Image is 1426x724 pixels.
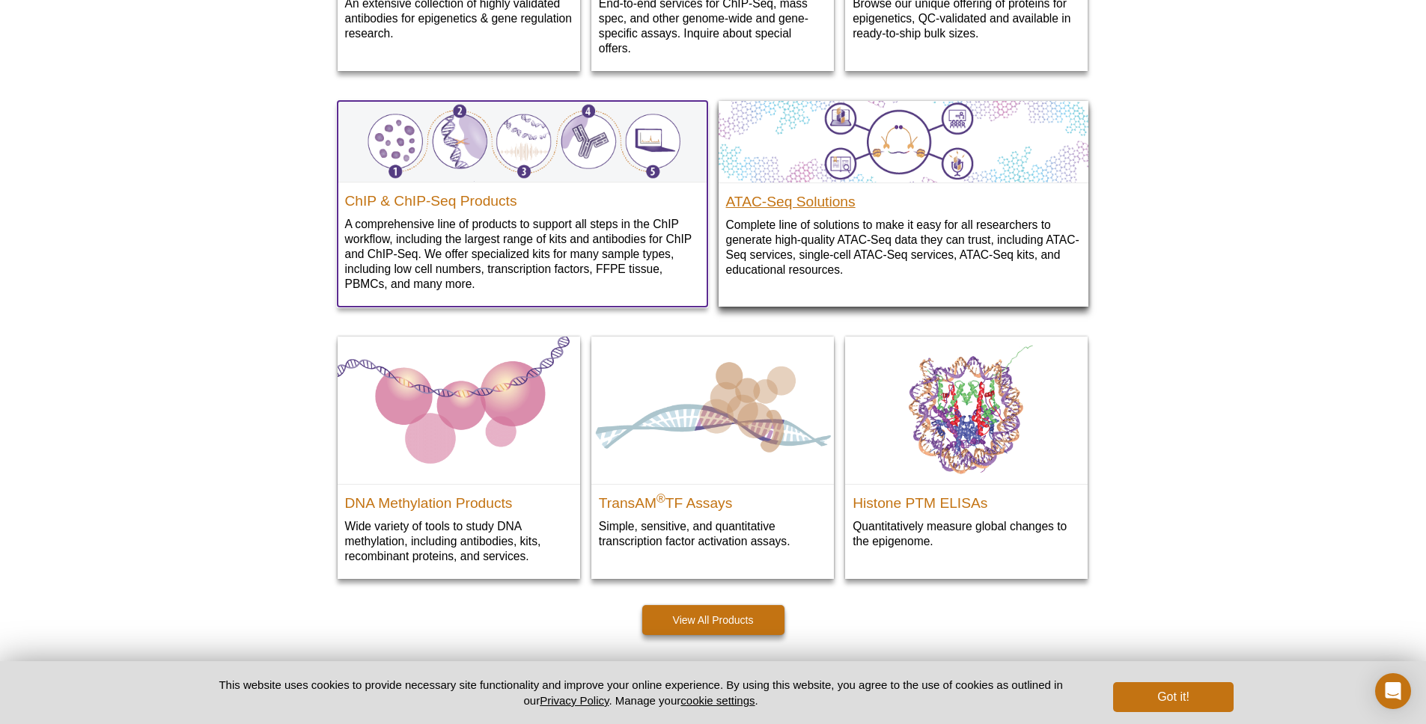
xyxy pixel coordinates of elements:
p: Quantitatively measure global changes to the epigenome. [853,518,1080,549]
a: Active Motif ChIP & ChIP-Seq Products A comprehensive line of products to support all steps in th... [338,101,707,307]
div: Open Intercom Messenger [1375,673,1411,709]
img: DNA Methylation Products & Services [338,337,580,484]
a: Privacy Policy [540,694,609,707]
p: Complete line of solutions to make it easy for all researchers to generate high-quality ATAC-Seq ... [726,217,1081,277]
h2: ChIP & ChIP-Seq Products [345,186,700,209]
img: ATAC-Seq Solutions [719,101,1088,182]
h2: ATAC-Seq Solutions [726,187,1081,209]
img: Active Motif [338,101,707,182]
p: A comprehensive line of products to support all steps in the ChIP workflow, including the largest... [345,216,700,292]
p: Simple, sensitive, and quantitative transcription factor activation assays. [599,518,826,549]
a: Histone PTM ELISAs Histone PTM ELISAs Quantitatively measure global changes to the epigenome. [845,337,1088,564]
button: Got it! [1113,682,1233,712]
h2: DNA Methylation Products [345,488,573,511]
h2: TransAM TF Assays [599,488,826,511]
a: TransAM TransAM®TF Assays Simple, sensitive, and quantitative transcription factor activation ass... [591,337,834,564]
p: Wide variety of tools to study DNA methylation, including antibodies, kits, recombinant proteins,... [345,518,573,564]
sup: ® [656,492,665,505]
img: TransAM [591,337,834,484]
a: View All Products [642,605,784,635]
button: cookie settings [680,694,755,707]
h2: Histone PTM ELISAs [853,488,1080,511]
img: Histone PTM ELISAs [845,337,1088,484]
a: ATAC-Seq Solutions ATAC-Seq Solutions Complete line of solutions to make it easy for all research... [719,101,1088,292]
p: This website uses cookies to provide necessary site functionality and improve your online experie... [193,677,1089,708]
a: DNA Methylation Products & Services DNA Methylation Products Wide variety of tools to study DNA m... [338,337,580,579]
